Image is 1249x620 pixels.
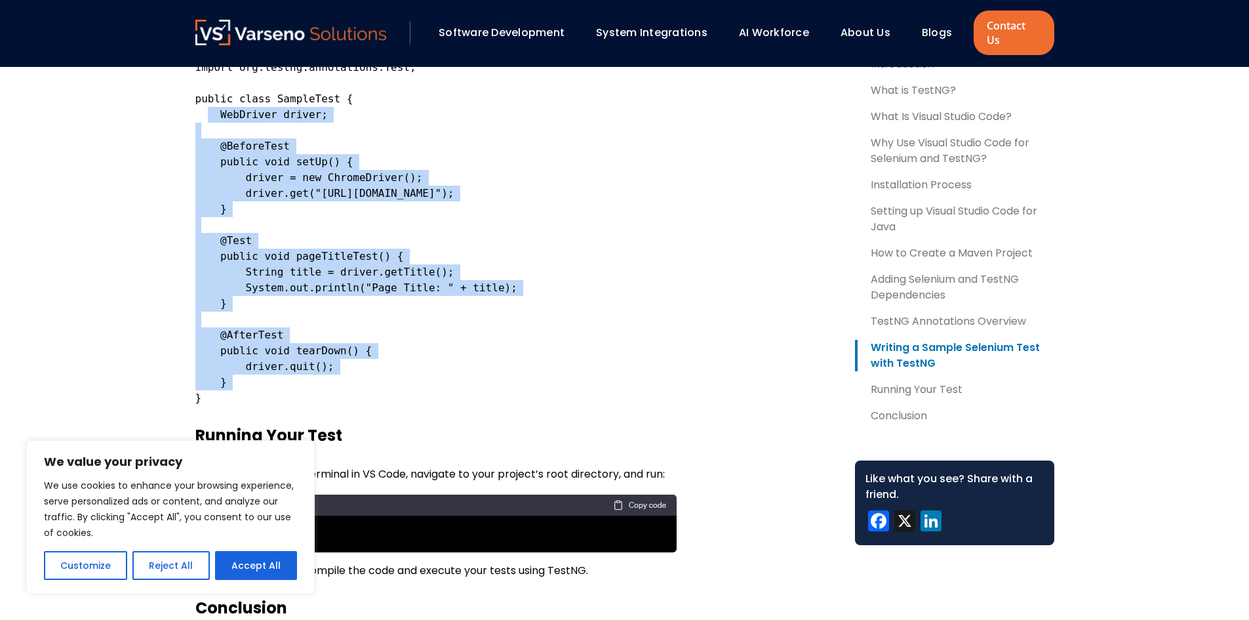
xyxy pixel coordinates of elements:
[865,471,1044,503] div: Like what you see? Share with a friend.
[855,135,1054,167] a: Why Use Visual Studio Code for Selenium and TestNG?
[974,10,1054,55] a: Contact Us
[44,551,127,580] button: Customize
[841,25,890,40] a: About Us
[195,516,677,528] code: mvn test
[195,20,387,45] img: Varseno Solutions – Product Engineering & IT Services
[892,510,918,535] a: X
[915,22,970,44] div: Blogs
[855,177,1054,193] a: Installation Process
[195,598,834,618] h3: Conclusion
[855,382,1054,398] a: Running Your Test
[739,25,809,40] a: AI Workforce
[855,245,1054,261] a: How to Create a Maven Project
[44,454,297,470] p: We value your privacy
[439,25,565,40] a: Software Development
[922,25,952,40] a: Blogs
[855,340,1054,371] a: Writing a Sample Selenium Test with TestNG
[195,20,387,46] a: Varseno Solutions – Product Engineering & IT Services
[132,551,209,580] button: Reject All
[855,109,1054,125] a: What Is Visual Studio Code?
[195,563,834,579] p: [PERSON_NAME] will compile the code and execute your tests using TestNG.
[855,203,1054,235] a: Setting up Visual Studio Code for Java
[195,426,834,445] h3: Running Your Test
[855,272,1054,303] a: Adding Selenium and TestNG Dependencies
[855,408,1054,424] a: Conclusion
[918,510,944,535] a: LinkedIn
[855,314,1054,329] a: TestNG Annotations Overview
[865,510,892,535] a: Facebook
[44,478,297,541] p: We use cookies to enhance your browsing experience, serve personalized ads or content, and analyz...
[589,22,726,44] div: System Integrations
[432,22,583,44] div: Software Development
[215,551,297,580] button: Accept All
[732,22,827,44] div: AI Workforce
[834,22,909,44] div: About Us
[855,83,1054,98] a: What is TestNG?
[596,25,707,40] a: System Integrations
[195,466,834,482] p: Open the integrated terminal in VS Code, navigate to your project’s root directory, and run:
